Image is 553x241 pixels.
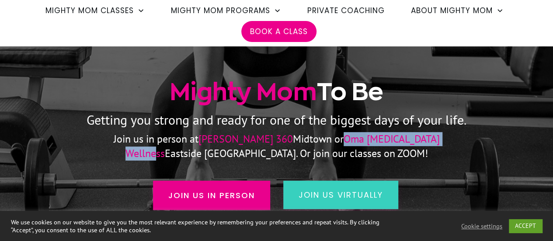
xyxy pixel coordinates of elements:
[283,181,398,209] a: join us virtually
[45,3,134,18] span: Mighty Mom Classes
[125,132,440,160] span: Oma [MEDICAL_DATA] Wellness
[168,189,255,201] span: Join us in person
[77,132,476,161] p: Join us in person at Midtown or Eastside [GEOGRAPHIC_DATA]. Or join our classes on ZOOM!
[171,3,270,18] span: Mighty Mom Programs
[45,3,145,18] a: Mighty Mom Classes
[250,24,308,39] a: Book a Class
[411,3,504,18] a: About Mighty Mom
[461,222,502,230] a: Cookie settings
[153,181,270,210] a: Join us in person
[307,3,385,18] a: Private Coaching
[170,78,317,105] span: Mighty Mom
[198,132,293,146] span: [PERSON_NAME] 360
[411,3,493,18] span: About Mighty Mom
[171,3,281,18] a: Mighty Mom Programs
[15,76,539,108] h1: To Be
[15,108,539,132] p: Getting you strong and ready for one of the biggest days of your life.
[11,218,383,234] div: We use cookies on our website to give you the most relevant experience by remembering your prefer...
[509,219,542,233] a: ACCEPT
[299,189,383,200] span: join us virtually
